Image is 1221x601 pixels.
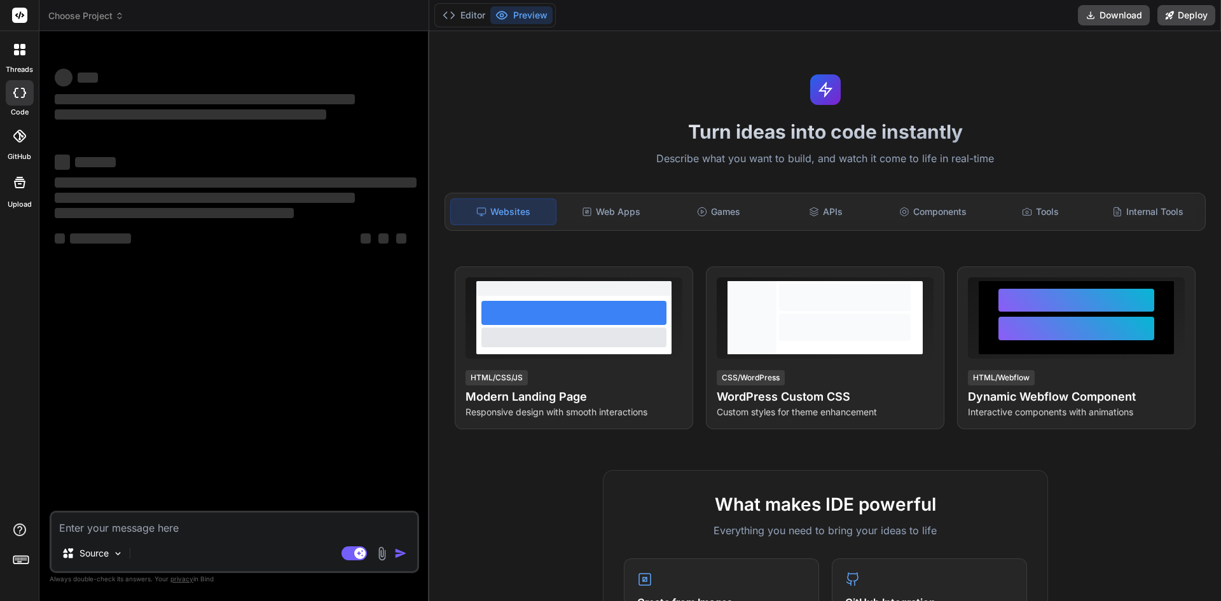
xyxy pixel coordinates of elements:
p: Interactive components with animations [968,406,1185,418]
div: Components [881,198,986,225]
img: attachment [375,546,389,561]
div: Games [666,198,771,225]
span: ‌ [55,155,70,170]
span: ‌ [378,233,389,244]
label: code [11,107,29,118]
p: Source [79,547,109,560]
span: ‌ [78,73,98,83]
h4: WordPress Custom CSS [717,388,934,406]
span: ‌ [396,233,406,244]
div: CSS/WordPress [717,370,785,385]
span: ‌ [55,177,417,188]
div: Web Apps [559,198,664,225]
p: Describe what you want to build, and watch it come to life in real-time [437,151,1213,167]
div: HTML/CSS/JS [466,370,528,385]
div: HTML/Webflow [968,370,1035,385]
button: Preview [490,6,553,24]
p: Custom styles for theme enhancement [717,406,934,418]
h4: Modern Landing Page [466,388,682,406]
span: ‌ [55,69,72,86]
span: ‌ [55,193,355,203]
button: Download [1078,5,1150,25]
span: ‌ [55,233,65,244]
span: ‌ [55,109,326,120]
div: Websites [450,198,556,225]
label: GitHub [8,151,31,162]
span: ‌ [70,233,131,244]
h4: Dynamic Webflow Component [968,388,1185,406]
label: threads [6,64,33,75]
div: APIs [773,198,878,225]
img: Pick Models [113,548,123,559]
h2: What makes IDE powerful [624,491,1027,518]
span: Choose Project [48,10,124,22]
img: icon [394,547,407,560]
span: ‌ [55,94,355,104]
span: privacy [170,575,193,583]
p: Responsive design with smooth interactions [466,406,682,418]
label: Upload [8,199,32,210]
span: ‌ [361,233,371,244]
button: Editor [438,6,490,24]
button: Deploy [1157,5,1215,25]
span: ‌ [55,208,294,218]
p: Always double-check its answers. Your in Bind [50,573,419,585]
div: Tools [988,198,1093,225]
h1: Turn ideas into code instantly [437,120,1213,143]
span: ‌ [75,157,116,167]
div: Internal Tools [1095,198,1200,225]
p: Everything you need to bring your ideas to life [624,523,1027,538]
